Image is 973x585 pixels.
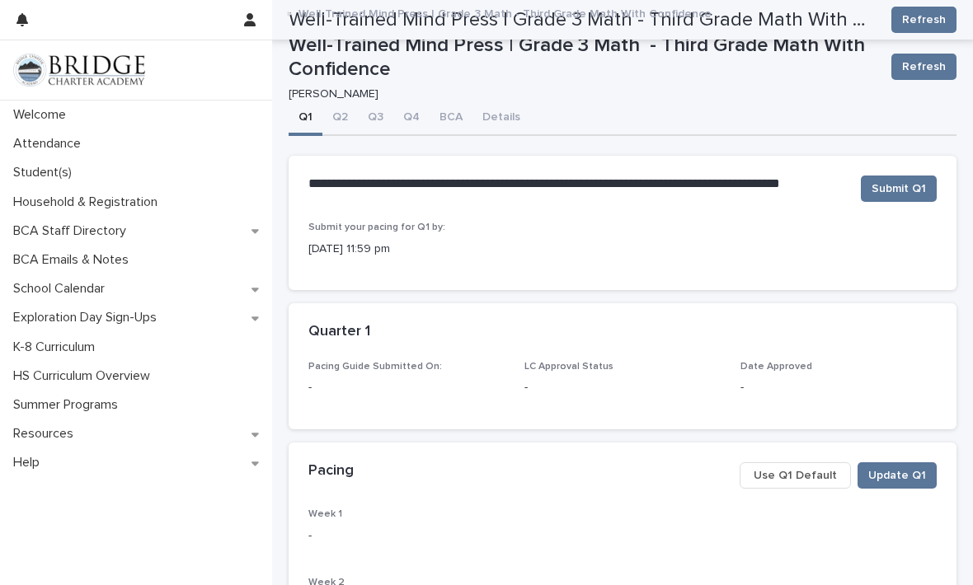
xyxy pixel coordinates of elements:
span: Refresh [902,58,946,75]
p: Help [7,455,53,470]
button: Q1 [289,101,322,136]
p: Summer Programs [7,397,131,413]
button: Q4 [393,101,430,136]
p: Well-Trained Mind Press | Grade 3 Math - Third Grade Math With Confidence [298,3,712,21]
p: BCA Emails & Notes [7,252,142,268]
span: Update Q1 [868,467,926,484]
button: Update Q1 [858,462,937,489]
span: Submit Q1 [872,180,926,197]
p: Resources [7,426,87,442]
span: Week 1 [308,509,342,519]
span: Use Q1 Default [754,467,837,484]
p: - [308,527,937,545]
span: Date Approved [740,362,812,372]
button: Q2 [322,101,358,136]
button: Submit Q1 [861,175,937,202]
button: Q3 [358,101,393,136]
button: BCA [430,101,472,136]
button: Details [472,101,530,136]
p: - [308,379,505,396]
p: Student(s) [7,165,85,180]
p: - [740,379,937,396]
p: HS Curriculum Overview [7,368,163,384]
img: V1C1m3IdTEidaUdm9Hs0 [13,54,145,87]
button: Refresh [891,54,957,80]
h2: Pacing [308,462,354,480]
h2: Quarter 1 [308,323,370,341]
span: LC Approval Status [524,362,613,372]
p: Well-Trained Mind Press | Grade 3 Math - Third Grade Math With Confidence [289,34,878,82]
p: BCA Staff Directory [7,223,139,239]
p: Welcome [7,107,79,123]
p: School Calendar [7,281,118,297]
span: Submit your pacing for Q1 by: [308,222,445,232]
p: K-8 Curriculum [7,339,108,355]
p: Exploration Day Sign-Ups [7,310,170,325]
p: [DATE] 11:59 pm [308,241,937,258]
p: [PERSON_NAME] [289,87,872,101]
button: Use Q1 Default [740,462,851,489]
p: Household & Registration [7,194,171,210]
p: Attendance [7,136,94,152]
p: - [524,379,721,396]
span: Pacing Guide Submitted On: [308,362,442,372]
